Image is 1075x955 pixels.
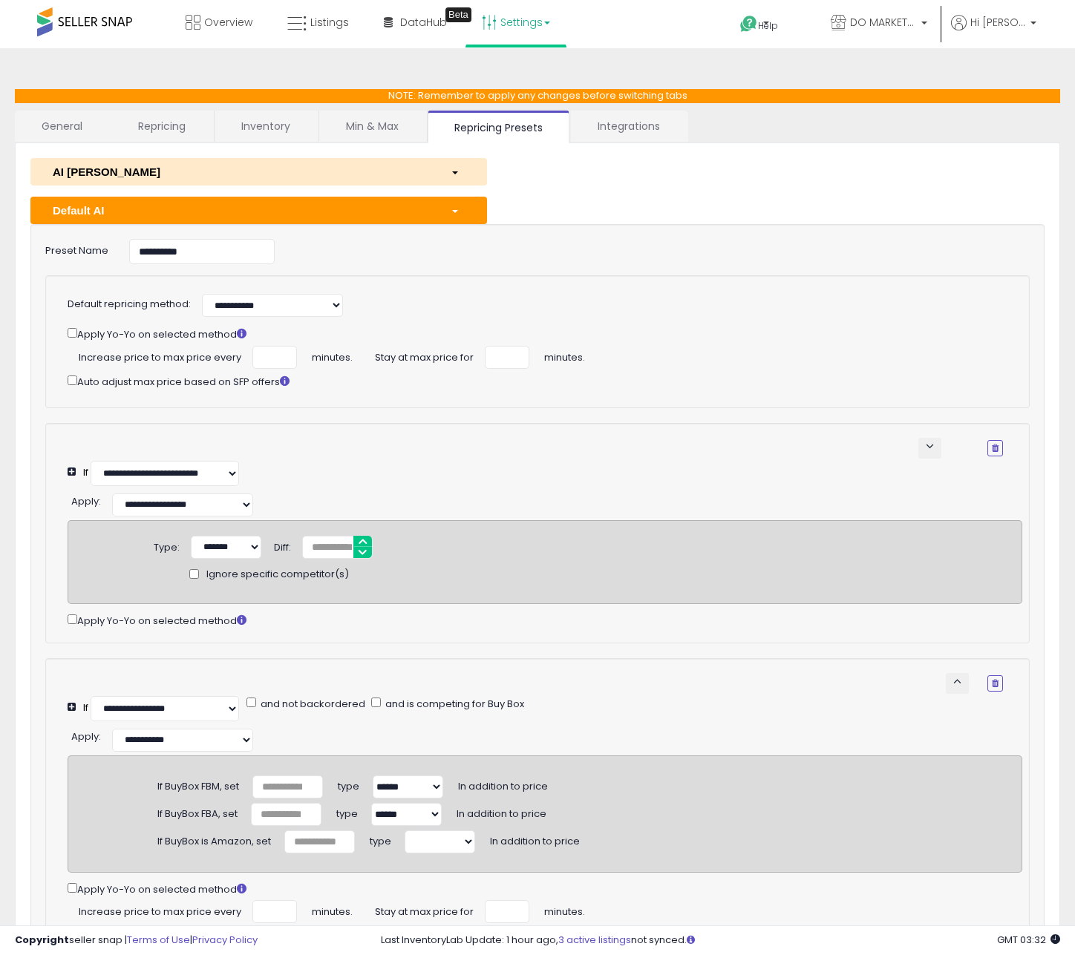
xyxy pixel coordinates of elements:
[312,900,353,919] span: minutes.
[157,802,238,821] div: If BuyBox FBA, set
[687,935,695,945] i: Click here to read more about un-synced listings.
[490,829,580,848] span: In addition to price
[68,611,1022,629] div: Apply Yo-Yo on selected method
[15,89,1060,103] p: NOTE: Remember to apply any changes before switching tabs
[992,444,999,453] i: Remove Condition
[68,373,1003,390] div: Auto adjust max price based on SFP offers
[758,19,778,32] span: Help
[15,933,69,947] strong: Copyright
[312,346,353,365] span: minutes.
[30,158,487,186] button: AI [PERSON_NAME]
[381,933,1060,948] div: Last InventoryLab Update: 1 hour ago, not synced.
[79,346,241,365] span: Increase price to max price every
[950,675,964,689] span: keyboard_arrow_up
[370,829,391,848] span: type
[457,801,546,821] span: In addition to price
[544,346,585,365] span: minutes.
[157,775,239,794] div: If BuyBox FBM, set
[951,15,1036,48] a: Hi [PERSON_NAME]
[68,880,1022,897] div: Apply Yo-Yo on selected method
[571,111,687,142] a: Integrations
[558,933,631,947] a: 3 active listings
[206,568,349,582] span: Ignore specific competitor(s)
[728,4,807,48] a: Help
[215,111,317,142] a: Inventory
[970,15,1026,30] span: Hi [PERSON_NAME]
[310,15,349,30] span: Listings
[319,111,425,142] a: Min & Max
[997,933,1060,947] span: 2025-10-6 03:32 GMT
[400,15,447,30] span: DataHub
[68,325,1003,342] div: Apply Yo-Yo on selected method
[71,725,101,744] div: :
[111,111,212,142] a: Repricing
[192,933,258,947] a: Privacy Policy
[127,933,190,947] a: Terms of Use
[375,900,474,919] span: Stay at max price for
[68,298,191,312] label: Default repricing method:
[544,900,585,919] span: minutes.
[274,536,291,555] div: Diff:
[923,439,937,453] span: keyboard_arrow_down
[34,239,118,258] label: Preset Name
[30,197,487,224] button: Default AI
[375,346,474,365] span: Stay at max price for
[458,774,548,793] span: In addition to price
[71,729,99,744] span: Apply
[15,933,258,948] div: seller snap | |
[850,15,917,30] span: DO MARKETPLACE LLC
[739,15,758,33] i: Get Help
[42,164,440,180] div: AI [PERSON_NAME]
[42,203,440,218] div: Default AI
[445,7,471,22] div: Tooltip anchor
[157,830,271,849] div: If BuyBox is Amazon, set
[15,111,110,142] a: General
[992,679,999,688] i: Remove Condition
[918,438,941,459] button: keyboard_arrow_down
[946,673,969,694] button: keyboard_arrow_up
[154,536,180,555] div: Type:
[79,900,241,919] span: Increase price to max price every
[204,15,252,30] span: Overview
[336,801,358,821] span: type
[338,774,359,793] span: type
[428,111,569,143] a: Repricing Presets
[258,697,365,711] span: and not backordered
[383,697,524,711] span: and is competing for Buy Box
[71,490,101,509] div: :
[71,494,99,508] span: Apply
